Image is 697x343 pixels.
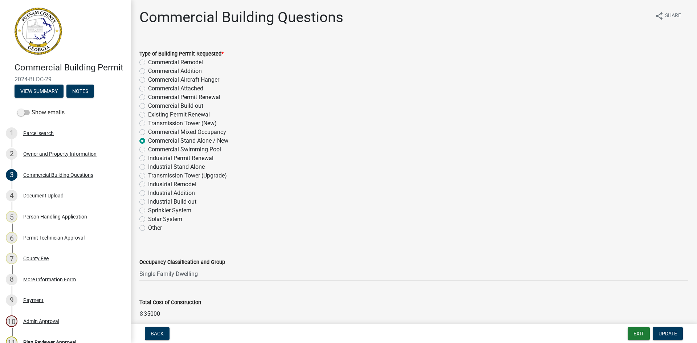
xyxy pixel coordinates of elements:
div: Commercial Building Questions [23,172,93,177]
div: 2 [6,148,17,160]
label: Commercial Mixed Occupancy [148,128,226,136]
label: Industrial Permit Renewal [148,154,213,163]
label: Transmission Tower (New) [148,119,217,128]
button: View Summary [15,85,64,98]
label: Commercial Remodel [148,58,203,67]
span: 2024-BLDC-29 [15,76,116,83]
label: Commercial Addition [148,67,202,75]
div: 6 [6,232,17,244]
i: share [655,12,664,20]
label: Other [148,224,162,232]
div: Payment [23,298,44,303]
span: Update [659,331,677,336]
wm-modal-confirm: Summary [15,89,64,94]
span: $ [139,307,143,321]
label: Industrial Stand-Alone [148,163,205,171]
button: Update [653,327,683,340]
h1: Commercial Building Questions [139,9,343,26]
label: Existing Permit Renewal [148,110,210,119]
div: 8 [6,274,17,285]
button: shareShare [649,9,687,23]
button: Exit [628,327,650,340]
div: 3 [6,169,17,181]
label: Commercial Build-out [148,102,203,110]
div: Parcel search [23,131,54,136]
label: Commercial Stand Alone / New [148,136,228,145]
wm-modal-confirm: Notes [66,89,94,94]
div: County Fee [23,256,49,261]
div: Permit Technician Approval [23,235,85,240]
div: More Information Form [23,277,76,282]
label: Sprinkler System [148,206,191,215]
label: Commercial Swimming Pool [148,145,221,154]
label: Commercial Aircraft Hanger [148,75,219,84]
label: Solar System [148,215,182,224]
label: Commercial Permit Renewal [148,93,220,102]
div: 1 [6,127,17,139]
img: Putnam County, Georgia [15,8,62,55]
div: Admin Approval [23,319,59,324]
div: 7 [6,253,17,264]
div: 10 [6,315,17,327]
label: Total Cost of Construction [139,300,201,305]
button: Back [145,327,170,340]
span: Share [665,12,681,20]
div: Person Handling Application [23,214,87,219]
label: Industrial Addition [148,189,195,197]
span: Back [151,331,164,336]
label: Occupancy Classification and Group [139,260,225,265]
div: 9 [6,294,17,306]
label: Show emails [17,108,65,117]
label: Industrial Build-out [148,197,196,206]
label: Industrial Remodel [148,180,196,189]
label: Transmission Tower (Upgrade) [148,171,227,180]
div: 4 [6,190,17,201]
div: Owner and Property Information [23,151,97,156]
h4: Commercial Building Permit [15,62,125,73]
label: Commercial Attached [148,84,203,93]
div: 5 [6,211,17,222]
button: Notes [66,85,94,98]
label: Type of Building Permit Requested [139,52,224,57]
div: Document Upload [23,193,64,198]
